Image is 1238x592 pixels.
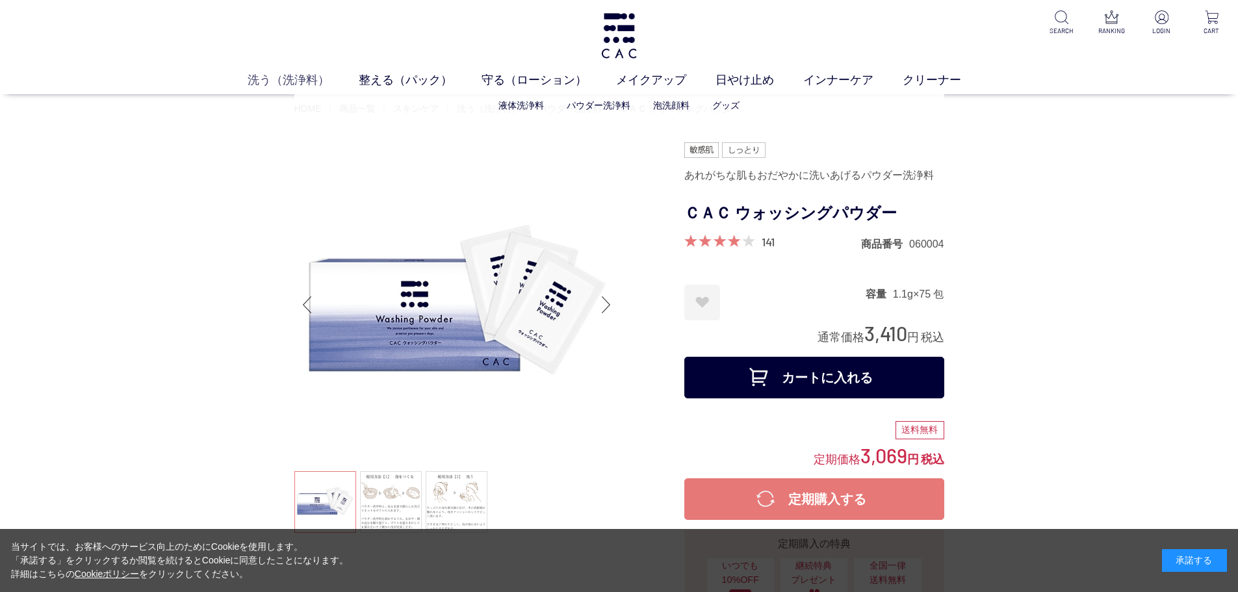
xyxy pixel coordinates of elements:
[1096,26,1128,36] p: RANKING
[359,71,482,89] a: 整える（パック）
[75,569,140,579] a: Cookieポリシー
[814,452,860,466] span: 定期価格
[593,279,619,331] div: Next slide
[716,71,803,89] a: 日やけ止め
[684,357,944,398] button: カートに入れる
[909,237,944,251] dd: 060004
[860,443,907,467] span: 3,069
[599,13,639,58] img: logo
[762,235,775,249] a: 141
[903,71,990,89] a: クリーナー
[482,71,616,89] a: 守る（ローション）
[294,279,320,331] div: Previous slide
[866,287,893,301] dt: 容量
[1196,26,1228,36] p: CART
[1146,10,1178,36] a: LOGIN
[294,142,619,467] img: ＣＡＣ ウォッシングパウダー
[1046,10,1077,36] a: SEARCH
[907,453,919,466] span: 円
[498,100,544,110] a: 液体洗浄料
[653,100,690,110] a: 泡洗顔料
[921,331,944,344] span: 税込
[1046,26,1077,36] p: SEARCH
[1096,10,1128,36] a: RANKING
[567,100,630,110] a: パウダー洗浄料
[907,331,919,344] span: 円
[803,71,903,89] a: インナーケア
[11,540,349,581] div: 当サイトでは、お客様へのサービス向上のためにCookieを使用します。 「承諾する」をクリックするか閲覧を続けるとCookieに同意したことになります。 詳細はこちらの をクリックしてください。
[722,142,765,158] img: しっとり
[1146,26,1178,36] p: LOGIN
[864,321,907,345] span: 3,410
[861,237,909,251] dt: 商品番号
[893,287,944,301] dd: 1.1g×75 包
[248,71,359,89] a: 洗う（洗浄料）
[684,199,944,228] h1: ＣＡＣ ウォッシングパウダー
[684,142,719,158] img: 敏感肌
[616,71,716,89] a: メイクアップ
[684,164,944,187] div: あれがちな肌もおだやかに洗いあげるパウダー洗浄料
[921,453,944,466] span: 税込
[1196,10,1228,36] a: CART
[712,100,740,110] a: グッズ
[1162,549,1227,572] div: 承諾する
[818,331,864,344] span: 通常価格
[684,478,944,520] button: 定期購入する
[896,421,944,439] div: 送料無料
[684,285,720,320] a: お気に入りに登録する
